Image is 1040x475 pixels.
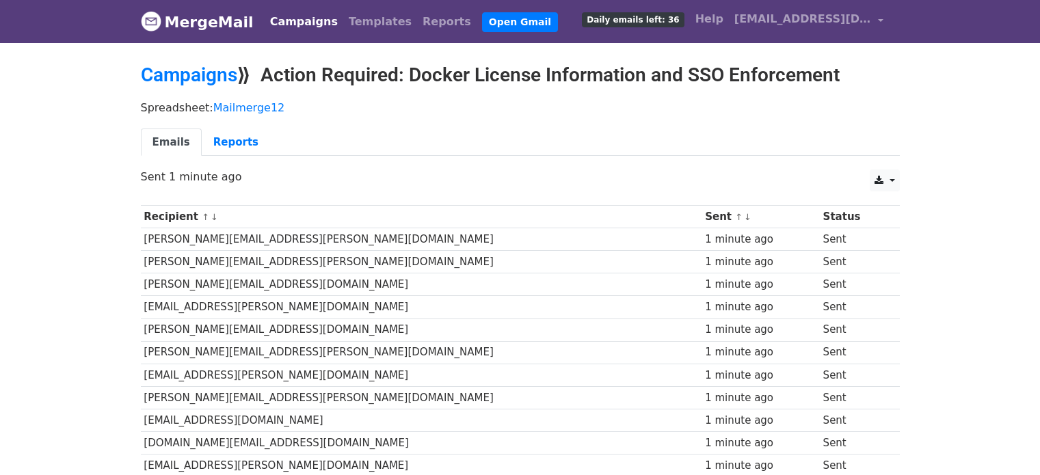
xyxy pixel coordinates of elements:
[582,12,684,27] span: Daily emails left: 36
[705,322,816,338] div: 1 minute ago
[211,212,218,222] a: ↓
[729,5,889,38] a: [EMAIL_ADDRESS][DOMAIN_NAME]
[705,413,816,429] div: 1 minute ago
[735,212,743,222] a: ↑
[820,341,890,364] td: Sent
[705,344,816,360] div: 1 minute ago
[705,368,816,383] div: 1 minute ago
[141,206,702,228] th: Recipient
[820,432,890,454] td: Sent
[141,251,702,273] td: [PERSON_NAME][EMAIL_ADDRESS][PERSON_NAME][DOMAIN_NAME]
[141,364,702,386] td: [EMAIL_ADDRESS][PERSON_NAME][DOMAIN_NAME]
[141,318,702,341] td: [PERSON_NAME][EMAIL_ADDRESS][DOMAIN_NAME]
[820,409,890,431] td: Sent
[705,232,816,247] div: 1 minute ago
[820,318,890,341] td: Sent
[141,432,702,454] td: [DOMAIN_NAME][EMAIL_ADDRESS][DOMAIN_NAME]
[141,64,900,87] h2: ⟫ Action Required: Docker License Information and SSO Enforcement
[265,8,343,36] a: Campaigns
[576,5,689,33] a: Daily emails left: 36
[141,409,702,431] td: [EMAIL_ADDRESS][DOMAIN_NAME]
[202,212,209,222] a: ↑
[690,5,729,33] a: Help
[820,364,890,386] td: Sent
[141,169,900,184] p: Sent 1 minute ago
[213,101,285,114] a: Mailmerge12
[141,128,202,157] a: Emails
[141,11,161,31] img: MergeMail logo
[702,206,819,228] th: Sent
[141,228,702,251] td: [PERSON_NAME][EMAIL_ADDRESS][PERSON_NAME][DOMAIN_NAME]
[705,299,816,315] div: 1 minute ago
[820,228,890,251] td: Sent
[820,296,890,318] td: Sent
[417,8,477,36] a: Reports
[820,273,890,296] td: Sent
[705,277,816,293] div: 1 minute ago
[705,458,816,474] div: 1 minute ago
[141,341,702,364] td: [PERSON_NAME][EMAIL_ADDRESS][PERSON_NAME][DOMAIN_NAME]
[141,296,702,318] td: [EMAIL_ADDRESS][PERSON_NAME][DOMAIN_NAME]
[705,435,816,451] div: 1 minute ago
[705,254,816,270] div: 1 minute ago
[141,386,702,409] td: [PERSON_NAME][EMAIL_ADDRESS][PERSON_NAME][DOMAIN_NAME]
[141,64,237,86] a: Campaigns
[820,251,890,273] td: Sent
[705,390,816,406] div: 1 minute ago
[343,8,417,36] a: Templates
[141,273,702,296] td: [PERSON_NAME][EMAIL_ADDRESS][DOMAIN_NAME]
[744,212,751,222] a: ↓
[734,11,871,27] span: [EMAIL_ADDRESS][DOMAIN_NAME]
[141,8,254,36] a: MergeMail
[141,100,900,115] p: Spreadsheet:
[482,12,558,32] a: Open Gmail
[820,386,890,409] td: Sent
[202,128,270,157] a: Reports
[820,206,890,228] th: Status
